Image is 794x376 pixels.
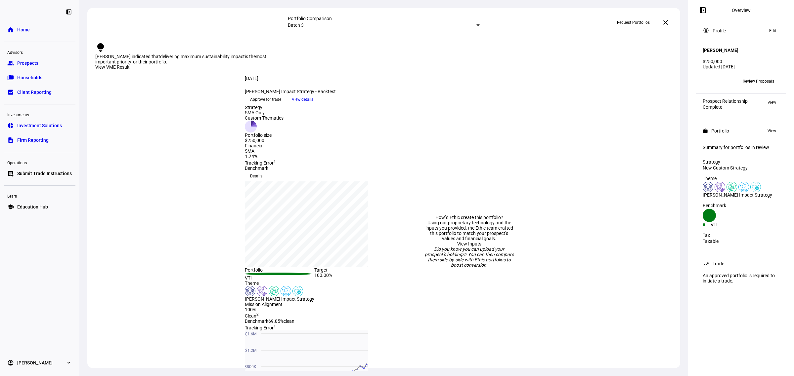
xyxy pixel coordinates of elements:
[4,191,75,200] div: Learn
[4,56,75,70] a: groupProspects
[269,286,279,296] img: climateChange.colored.svg
[250,94,281,105] span: Approve for trade
[250,171,262,181] span: Details
[703,239,779,244] div: Taxable
[703,260,779,268] eth-panel-overview-card-header: Trade
[727,182,737,192] img: climateChange.colored.svg
[314,267,384,273] div: Target
[245,181,368,267] div: chart, 1 series
[713,261,724,266] div: Trade
[245,105,284,110] div: Strategy
[292,94,313,104] span: View details
[766,27,779,35] button: Edit
[743,76,774,87] span: Review Proposals
[245,89,384,94] div: [PERSON_NAME] Impact Strategy - Backtest
[7,359,14,366] eth-mat-symbol: account_circle
[244,364,256,369] text: $800K
[7,60,14,66] eth-mat-symbol: group
[703,159,779,165] div: Strategy
[4,119,75,132] a: pie_chartInvestment Solutions
[703,260,709,267] mat-icon: trending_up
[268,319,294,324] span: 69.85% clean
[4,47,75,56] div: Advisors
[7,89,14,95] eth-mat-symbol: bid_landscape
[715,182,725,192] img: poverty.colored.svg
[716,79,720,84] span: ZT
[66,9,72,15] eth-mat-symbol: left_panel_close
[17,26,30,33] span: Home
[7,26,14,33] eth-mat-symbol: home
[17,74,42,81] span: Households
[17,89,52,95] span: Client Reporting
[703,48,738,53] h4: [PERSON_NAME]
[274,324,276,328] sup: 1
[703,192,779,198] div: [PERSON_NAME] Impact Strategy
[703,145,779,150] div: Summary for portfolios in review
[699,270,783,286] div: An approved portfolio is required to initiate a trade.
[769,27,776,35] span: Edit
[703,127,779,135] eth-panel-overview-card-header: Portfolio
[287,94,319,104] button: View details
[245,325,276,330] span: Tracking Error
[424,220,514,241] div: Using our proprietary technology and the inputs you provided, the Ethic team crafted this portfol...
[245,267,314,273] div: Portfolio
[738,182,749,192] img: cleanWater.colored.svg
[245,94,287,105] button: Approve for trade
[245,171,268,181] button: Details
[703,203,779,208] div: Benchmark
[288,22,304,28] mat-select-trigger: Batch 3
[245,348,256,353] text: $1.2M
[4,86,75,99] a: bid_landscapeClient Reporting
[288,16,480,21] div: Portfolio Comparison
[4,71,75,84] a: folder_copyHouseholds
[703,27,709,34] mat-icon: account_circle
[4,110,75,119] div: Investments
[245,76,384,81] div: [DATE]
[95,54,266,64] span: most important priority
[292,286,303,296] img: healthWellness.colored.svg
[245,302,384,307] div: Mission Alignment
[768,98,776,106] span: View
[703,233,779,238] div: Tax
[245,286,255,296] img: humanRights.colored.svg
[7,122,14,129] eth-mat-symbol: pie_chart
[245,281,384,286] div: Theme
[424,215,514,220] div: How’d Ethic create this portfolio?
[245,143,384,148] div: Financial
[7,137,14,143] eth-mat-symbol: description
[281,286,291,296] img: cleanWater.colored.svg
[245,319,268,324] span: Benchmark
[257,286,267,296] img: poverty.colored.svg
[703,165,779,170] div: New Custom Strategy
[66,359,72,366] eth-mat-symbol: expand_more
[245,154,384,159] div: 1.74%
[703,182,713,192] img: humanRights.colored.svg
[703,128,708,133] mat-icon: work
[245,160,276,166] span: Tracking Error
[732,8,751,13] div: Overview
[245,313,259,319] span: Clean
[245,166,384,171] div: Benchmark
[711,222,741,227] div: VTI
[95,54,287,64] div: [PERSON_NAME] indicated that is the for their portfolio.
[256,312,259,317] sup: 2
[617,17,650,28] span: Request Portfolios
[703,104,748,110] div: Complete
[737,76,779,87] button: Review Proposals
[17,122,62,129] span: Investment Solutions
[4,23,75,36] a: homeHome
[703,27,779,35] eth-panel-overview-card-header: Profile
[245,307,384,312] div: 100%
[703,98,748,104] div: Prospect Relationship
[17,204,48,210] span: Education Hub
[713,28,726,33] div: Profile
[764,127,779,135] button: View
[703,59,779,64] div: $250,000
[17,60,38,66] span: Prospects
[703,176,779,181] div: Theme
[95,42,106,53] mat-icon: lightbulb
[662,19,670,26] mat-icon: close
[245,275,314,281] div: VTI
[17,359,53,366] span: [PERSON_NAME]
[4,133,75,147] a: descriptionFirm Reporting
